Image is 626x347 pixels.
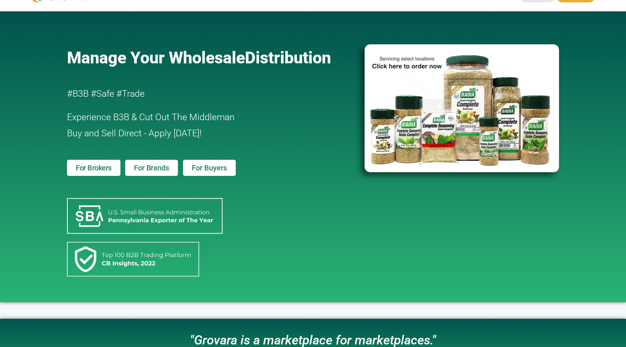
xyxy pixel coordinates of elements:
[76,164,112,171] span: For Brokers
[245,48,331,67] span: Distribution
[134,164,169,171] span: For Brands
[67,112,235,122] span: Experience B3B & Cut Out The Middleman
[67,160,120,176] a: For Brokers
[67,48,353,67] a: Manage Your WholesaleDistribution
[125,160,178,176] a: For Brands
[67,86,323,102] h2: #B3B #Safe #Trade
[183,160,236,176] a: For Buyers
[67,48,245,67] span: Manage Your Wholesale
[192,164,227,171] span: For Buyers
[67,128,202,139] span: Buy and Sell Direct - Apply [DATE]!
